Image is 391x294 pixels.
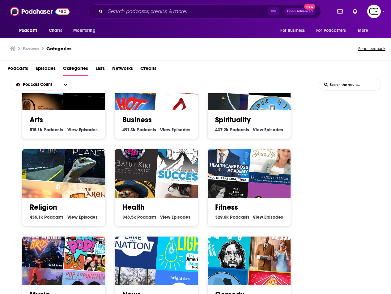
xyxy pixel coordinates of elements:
a: Health [122,203,145,212]
span: Episodes [172,127,190,132]
span: 491.3k [122,127,135,132]
span: View [67,214,78,220]
span: Episodes [172,214,190,220]
a: 348.5k Health Podcasts [122,214,157,220]
button: open menu [59,79,72,90]
button: Open AdvancedNew [284,8,316,15]
img: Heal Yourself. Change Your Life™ [249,132,302,186]
span: 437.2k [215,127,228,132]
a: Episodes [36,63,56,76]
button: Send feedback [356,44,387,53]
span: Podcasts [137,127,156,132]
div: POP with Ken Mills [63,220,116,273]
a: 437.2k Spirituality Podcasts [215,127,249,132]
button: open menu [69,25,103,36]
span: 515.1k [30,127,42,132]
a: View Business Episodes [160,127,190,132]
span: Podcasts [7,63,28,76]
button: open menu [354,25,376,36]
button: open menu [276,25,312,36]
a: Fitness [215,203,238,212]
a: View Spirituality Episodes [253,127,283,132]
span: Podcasts [230,214,249,220]
img: Sentient Planet [63,132,116,186]
span: 329.6k [215,214,229,220]
img: Podchaser - Follow, Share and Rate Podcasts [10,6,70,17]
img: Healthcare Boss Academy Podcast [199,129,252,182]
img: User Profile [367,5,381,18]
a: View Health Episodes [160,214,190,220]
a: Arts [30,115,43,124]
span: Monitoring [73,26,95,35]
span: Podcasts [230,127,249,132]
span: 348.5k [122,214,136,220]
span: For Business [280,26,305,35]
a: 436.1k Religion Podcasts [30,214,64,220]
span: Podcast Count [23,82,54,87]
a: View Arts Episodes [67,127,98,132]
a: 515.1k Arts Podcasts [30,127,63,132]
a: 329.6k Fitness Podcasts [215,214,249,220]
a: Lists [96,63,105,76]
a: View Religion Episodes [67,214,98,220]
a: Credits [140,63,156,76]
span: View [160,127,170,132]
span: Episodes [264,127,283,132]
a: Show notifications dropdown [350,6,360,17]
img: WTF with Marc Maron Podcast [199,216,252,270]
span: Open Advanced [287,10,313,13]
img: The Real Stories Behind Success [156,132,209,186]
span: Episodes [264,214,283,220]
span: View [253,214,263,220]
div: Lage der Nation - der Politik-Podcast aus Berlin [106,216,159,270]
a: Networks [112,63,133,76]
a: Spirituality [215,115,251,124]
h2: Choose List sort [10,79,82,90]
button: open menu [15,25,45,36]
a: Charts [45,25,66,36]
span: Podcasts [44,127,63,132]
span: Podcasts [19,26,37,35]
span: View [67,127,78,132]
img: Super Media Bros Podcast [14,216,67,270]
h3: Browse [23,46,39,52]
button: Show profile menu [367,5,381,18]
img: One Third of Life [14,129,67,182]
a: Business [122,115,152,124]
img: Let there be Light - The American Israelite Newspaper Podcast [156,220,209,273]
a: Categories [63,63,88,76]
a: Show notifications dropdown [335,6,345,17]
button: open menu [312,25,355,36]
span: View [253,127,263,132]
span: Logged in as cozyearthaudio [367,5,381,18]
div: Search podcasts, credits, & more... [88,4,321,19]
a: 491.3k Business Podcasts [122,127,156,132]
a: Categories [46,46,71,52]
span: Podcasts [44,214,64,220]
span: Episodes [79,214,98,220]
span: ⌘ K [268,7,279,15]
img: Your Mom & Dad [249,220,302,273]
span: Episodes [79,127,98,132]
span: For Podcasters [316,26,346,35]
span: View [160,214,170,220]
a: Religion [30,203,57,212]
img: The Balut Kiki Project [106,129,159,182]
span: Podcasts [137,214,157,220]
